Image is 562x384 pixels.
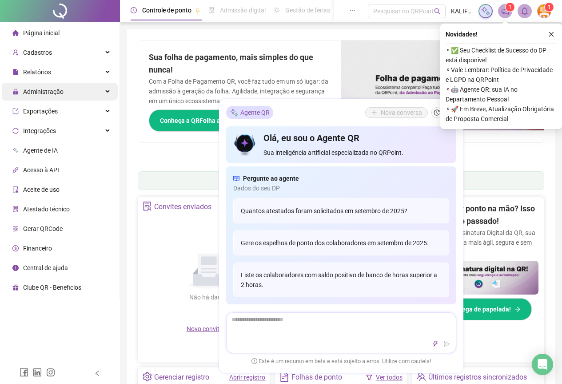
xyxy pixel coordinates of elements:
[341,40,544,130] img: banner%2F8d14a306-6205-4263-8e5b-06e9a85ad873.png
[195,8,200,13] span: pushpin
[446,85,557,104] span: ⚬ 🤖 Agente QR: sua IA no Departamento Pessoal
[23,284,81,291] span: Clube QR - Beneficios
[12,226,19,232] span: qrcode
[446,45,557,65] span: ⚬ ✅ Seu Checklist de Sucesso do DP está disponível
[142,7,191,14] span: Controle de ponto
[430,339,441,350] button: thunderbolt
[12,186,19,193] span: audit
[187,325,231,332] span: Novo convite
[263,148,449,158] span: Sua inteligência artificial especializada no QRPoint.
[548,31,554,37] span: close
[168,292,250,302] div: Não há dados
[365,108,428,118] button: Nova conversa
[23,69,51,76] span: Relatórios
[233,174,239,184] span: read
[509,4,512,10] span: 1
[376,374,403,381] a: Ver todos
[23,88,64,95] span: Administração
[446,29,478,39] span: Novidades !
[23,206,70,213] span: Atestado técnico
[432,341,438,348] span: thunderbolt
[481,6,490,16] img: sparkle-icon.fc2bf0ac1784a2077858766a79e2daf3.svg
[442,339,452,350] button: send
[23,49,52,56] span: Cadastros
[532,354,553,375] div: Open Intercom Messenger
[94,370,100,376] span: left
[521,7,529,15] span: bell
[443,298,532,320] button: Chega de papelada!
[23,186,60,193] span: Aceite de uso
[349,7,355,13] span: ellipsis
[446,104,557,124] span: ⚬ 🚀 Em Breve, Atualização Obrigatória de Proposta Comercial
[33,368,42,377] span: linkedin
[23,127,56,134] span: Integrações
[149,109,254,132] button: Conheça a QRFolha agora
[23,166,59,174] span: Acesso à API
[446,65,557,85] span: ⚬ Vale Lembrar: Política de Privacidade e LGPD na QRPoint
[274,7,280,13] span: sun
[46,368,55,377] span: instagram
[506,3,514,12] sup: 1
[220,7,266,14] span: Admissão digital
[229,374,265,381] a: Abrir registro
[417,372,426,381] span: team
[149,51,331,77] h2: Sua folha de pagamento, mais simples do que nunca!
[12,245,19,251] span: dollar
[12,206,19,212] span: solution
[143,202,152,211] span: solution
[12,108,19,114] span: export
[12,69,19,75] span: file
[436,261,538,295] img: banner%2F02c71560-61a6-44d4-94b9-c8ab97240462.png
[154,199,211,214] div: Convites enviados
[233,263,449,298] div: Liste os colaboradores com saldo positivo de banco de horas superior a 2 horas.
[23,225,63,232] span: Gerar QRCode
[23,147,58,154] span: Agente de IA
[12,265,19,271] span: info-circle
[149,77,331,106] p: Com a Folha de Pagamento QR, você faz tudo em um só lugar: da admissão à geração da folha. Agilid...
[12,167,19,173] span: api
[230,108,239,117] img: sparkle-icon.fc2bf0ac1784a2077858766a79e2daf3.svg
[454,304,511,314] span: Chega de papelada!
[545,3,554,12] sup: Atualize o seu contato no menu Meus Dados
[434,8,441,15] span: search
[208,7,215,13] span: file-done
[12,49,19,56] span: user-add
[131,7,137,13] span: clock-circle
[143,372,152,381] span: setting
[160,116,233,125] span: Conheça a QRFolha agora
[263,132,449,145] h4: Olá, eu sou o Agente QR
[23,245,52,252] span: Financeiro
[436,228,538,257] p: Com a Assinatura Digital da QR, sua gestão fica mais ágil, segura e sem papelada.
[12,89,19,95] span: lock
[285,7,330,14] span: Gestão de férias
[12,284,19,291] span: gift
[251,357,431,366] span: Este é um recurso em beta e está sujeito a erros. Utilize com cautela!
[251,358,257,364] span: exclamation-circle
[538,4,551,18] img: 73852
[233,132,257,158] img: icon
[12,30,19,36] span: home
[233,199,449,224] div: Quantos atestados foram solicitados em setembro de 2025?
[12,128,19,134] span: sync
[548,4,551,10] span: 1
[501,7,509,15] span: notification
[366,374,372,380] span: filter
[226,106,273,120] div: Agente QR
[233,184,449,194] span: Dados do seu DP
[243,174,299,184] span: Pergunte ao agente
[20,368,28,377] span: facebook
[514,306,521,312] span: arrow-right
[23,264,68,271] span: Central de ajuda
[434,110,440,116] span: history
[279,372,289,381] span: file-text
[451,6,473,16] span: KALIFAS
[23,29,60,36] span: Página inicial
[23,108,58,115] span: Exportações
[233,231,449,256] div: Gere os espelhos de ponto dos colaboradores em setembro de 2025.
[436,202,538,228] h2: Assinar ponto na mão? Isso ficou no passado!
